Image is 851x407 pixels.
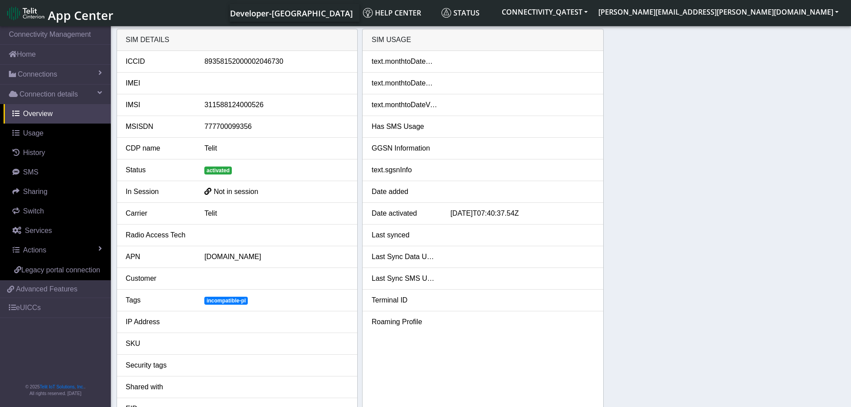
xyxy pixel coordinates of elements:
[4,163,111,182] a: SMS
[365,186,444,197] div: Date added
[119,382,198,392] div: Shared with
[4,143,111,163] a: History
[444,208,601,219] div: [DATE]T07:40:37.54Z
[198,252,355,262] div: [DOMAIN_NAME]
[119,143,198,154] div: CDP name
[198,121,355,132] div: 777700099356
[365,208,444,219] div: Date activated
[20,89,78,100] span: Connection details
[16,284,78,295] span: Advanced Features
[593,4,844,20] button: [PERSON_NAME][EMAIL_ADDRESS][PERSON_NAME][DOMAIN_NAME]
[119,186,198,197] div: In Session
[18,69,57,80] span: Connections
[23,168,39,176] span: SMS
[119,317,198,327] div: IP Address
[365,100,444,110] div: text.monthtoDateVoice
[119,230,198,240] div: Radio Access Tech
[230,4,352,22] a: Your current platform instance
[4,202,111,221] a: Switch
[4,182,111,202] a: Sharing
[119,295,198,306] div: Tags
[365,143,444,154] div: GGSN Information
[23,246,46,254] span: Actions
[119,165,198,175] div: Status
[7,4,112,23] a: App Center
[359,4,438,22] a: Help center
[119,360,198,371] div: Security tags
[23,207,44,215] span: Switch
[25,227,52,234] span: Services
[4,124,111,143] a: Usage
[23,129,43,137] span: Usage
[214,188,258,195] span: Not in session
[4,104,111,124] a: Overview
[204,167,232,174] span: activated
[119,273,198,284] div: Customer
[119,338,198,349] div: SKU
[198,56,355,67] div: 89358152000002046730
[365,295,444,306] div: Terminal ID
[198,100,355,110] div: 311588124000526
[365,78,444,89] div: text.monthtoDateSms
[119,208,198,219] div: Carrier
[363,29,603,51] div: SIM Usage
[198,143,355,154] div: Telit
[365,252,444,262] div: Last Sync Data Usage
[23,149,45,156] span: History
[365,56,444,67] div: text.monthtoDateData
[119,100,198,110] div: IMSI
[438,4,496,22] a: Status
[21,266,100,274] span: Legacy portal connection
[496,4,593,20] button: CONNECTIVITY_QATEST
[441,8,480,18] span: Status
[119,78,198,89] div: IMEI
[365,273,444,284] div: Last Sync SMS Usage
[23,110,53,117] span: Overview
[198,208,355,219] div: Telit
[230,8,353,19] span: Developer-[GEOGRAPHIC_DATA]
[117,29,358,51] div: SIM details
[4,221,111,240] a: Services
[204,297,248,305] span: incompatible-pl
[365,317,444,327] div: Roaming Profile
[48,7,113,23] span: App Center
[40,384,84,389] a: Telit IoT Solutions, Inc.
[365,121,444,132] div: Has SMS Usage
[4,240,111,260] a: Actions
[119,56,198,67] div: ICCID
[119,252,198,262] div: APN
[363,8,373,18] img: knowledge.svg
[363,8,421,18] span: Help center
[119,121,198,132] div: MSISDN
[365,165,444,175] div: text.sgsnInfo
[365,230,444,240] div: Last synced
[23,188,47,195] span: Sharing
[441,8,451,18] img: status.svg
[7,6,44,20] img: logo-telit-cinterion-gw-new.png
